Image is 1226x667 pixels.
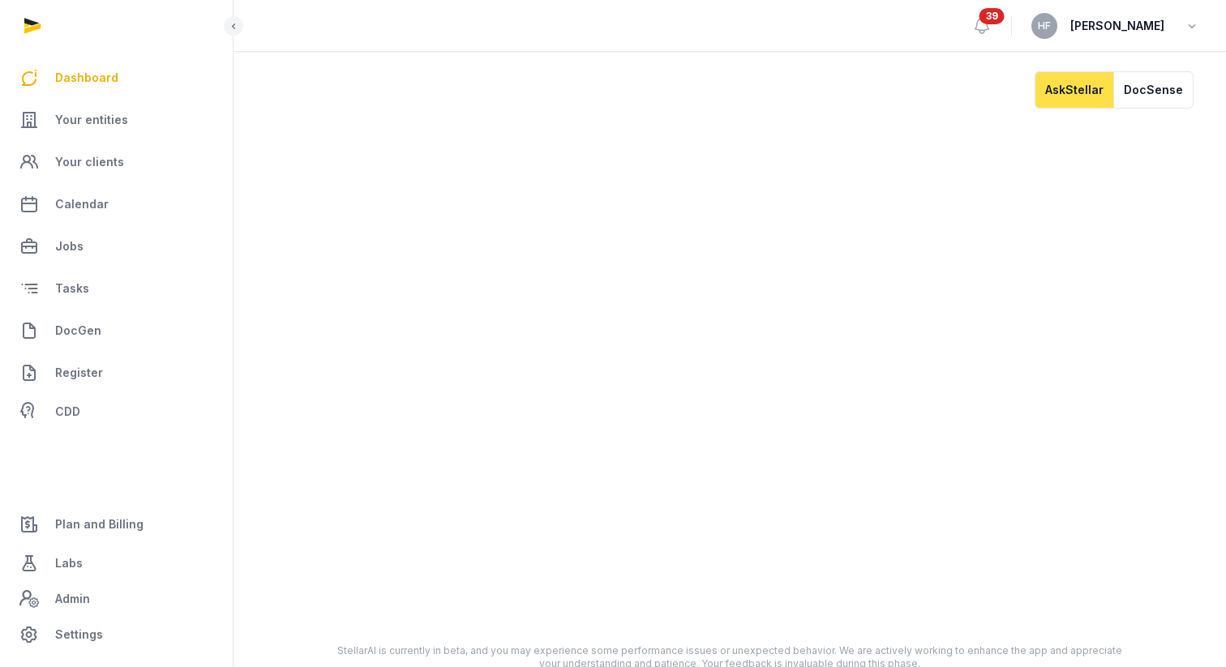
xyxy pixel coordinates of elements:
span: Your entities [55,110,128,130]
span: 39 [980,8,1005,24]
span: Calendar [55,195,109,214]
a: Labs [13,544,220,583]
button: DocSense [1113,71,1194,109]
a: Your entities [13,100,220,139]
button: HF [1031,13,1057,39]
a: Jobs [13,227,220,266]
span: HF [1038,21,1051,31]
span: Jobs [55,237,84,256]
span: CDD [55,402,80,421]
a: Settings [13,615,220,654]
button: AskStellar [1035,71,1113,109]
a: Admin [13,583,220,615]
span: Plan and Billing [55,515,144,534]
span: Labs [55,554,83,573]
a: Register [13,353,220,392]
a: Tasks [13,269,220,308]
a: CDD [13,395,220,428]
span: [PERSON_NAME] [1070,16,1164,36]
a: Calendar [13,185,220,224]
span: Dashboard [55,68,118,88]
a: Dashboard [13,58,220,97]
a: Your clients [13,143,220,182]
span: Your clients [55,152,124,172]
span: Register [55,363,103,383]
a: DocGen [13,311,220,350]
span: Tasks [55,279,89,298]
span: Settings [55,625,103,644]
span: Admin [55,589,90,609]
a: Plan and Billing [13,505,220,544]
span: DocGen [55,321,101,340]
